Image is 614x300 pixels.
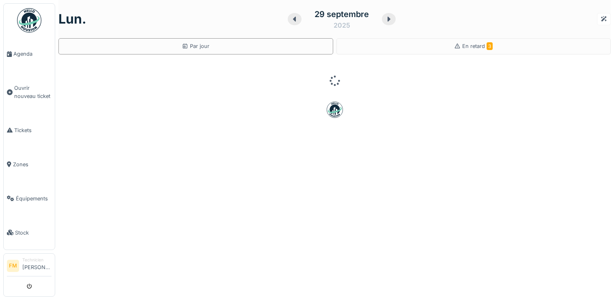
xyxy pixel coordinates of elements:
[4,147,55,181] a: Zones
[182,42,209,50] div: Par jour
[462,43,493,49] span: En retard
[16,195,52,202] span: Équipements
[4,215,55,250] a: Stock
[17,8,41,33] img: Badge_color-CXgf-gQk.svg
[7,257,52,276] a: FM Technicien[PERSON_NAME]
[13,161,52,168] span: Zones
[4,181,55,215] a: Équipements
[22,257,52,263] div: Technicien
[334,20,350,30] div: 2025
[4,37,55,71] a: Agenda
[4,113,55,147] a: Tickets
[14,126,52,134] span: Tickets
[315,8,369,20] div: 29 septembre
[22,257,52,274] li: [PERSON_NAME]
[487,42,493,50] span: 3
[58,11,86,27] h1: lun.
[15,229,52,237] span: Stock
[327,102,343,118] img: badge-BVDL4wpA.svg
[14,84,52,100] span: Ouvrir nouveau ticket
[4,71,55,113] a: Ouvrir nouveau ticket
[7,260,19,272] li: FM
[13,50,52,58] span: Agenda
